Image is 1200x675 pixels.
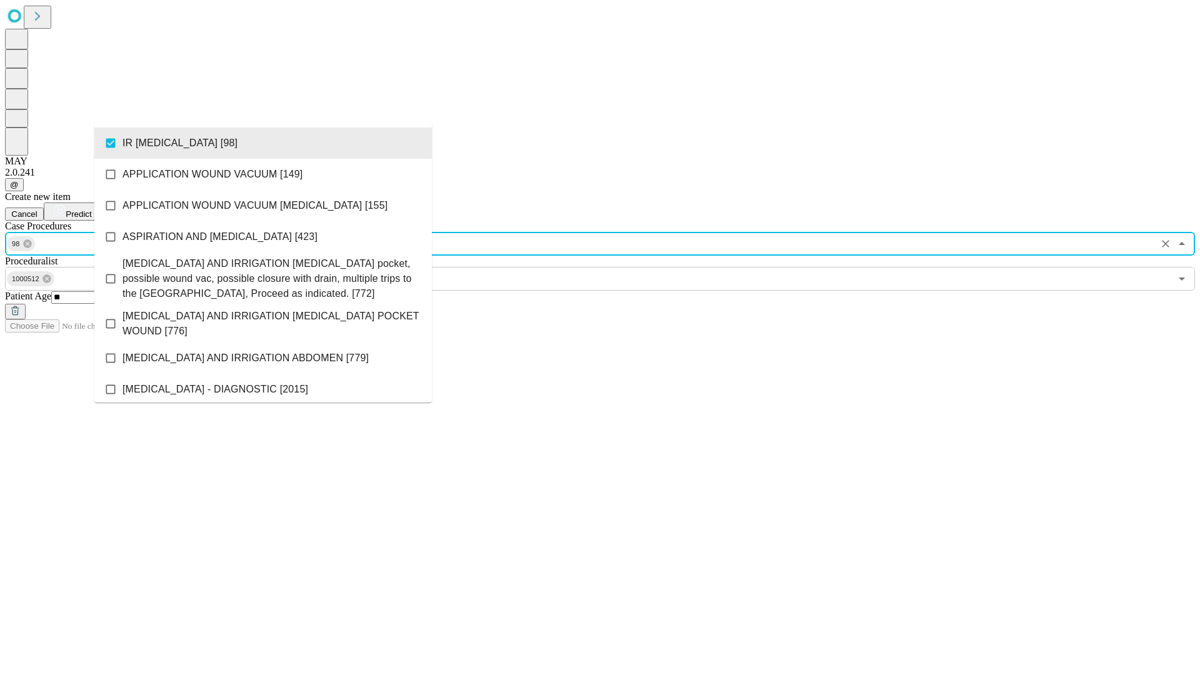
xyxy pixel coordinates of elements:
[5,291,51,301] span: Patient Age
[5,167,1195,178] div: 2.0.241
[7,237,25,251] span: 98
[10,180,19,189] span: @
[122,309,422,339] span: [MEDICAL_DATA] AND IRRIGATION [MEDICAL_DATA] POCKET WOUND [776]
[5,207,44,221] button: Cancel
[1173,235,1191,252] button: Close
[122,351,369,366] span: [MEDICAL_DATA] AND IRRIGATION ABDOMEN [779]
[5,191,71,202] span: Create new item
[122,229,317,244] span: ASPIRATION AND [MEDICAL_DATA] [423]
[11,209,37,219] span: Cancel
[122,382,308,397] span: [MEDICAL_DATA] - DIAGNOSTIC [2015]
[122,198,387,213] span: APPLICATION WOUND VACUUM [MEDICAL_DATA] [155]
[5,156,1195,167] div: MAY
[5,221,71,231] span: Scheduled Procedure
[7,272,44,286] span: 1000512
[1157,235,1174,252] button: Clear
[1173,270,1191,287] button: Open
[122,136,237,151] span: IR [MEDICAL_DATA] [98]
[122,167,302,182] span: APPLICATION WOUND VACUUM [149]
[5,256,57,266] span: Proceduralist
[7,236,35,251] div: 98
[66,209,91,219] span: Predict
[44,202,101,221] button: Predict
[5,178,24,191] button: @
[122,256,422,301] span: [MEDICAL_DATA] AND IRRIGATION [MEDICAL_DATA] pocket, possible wound vac, possible closure with dr...
[7,271,54,286] div: 1000512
